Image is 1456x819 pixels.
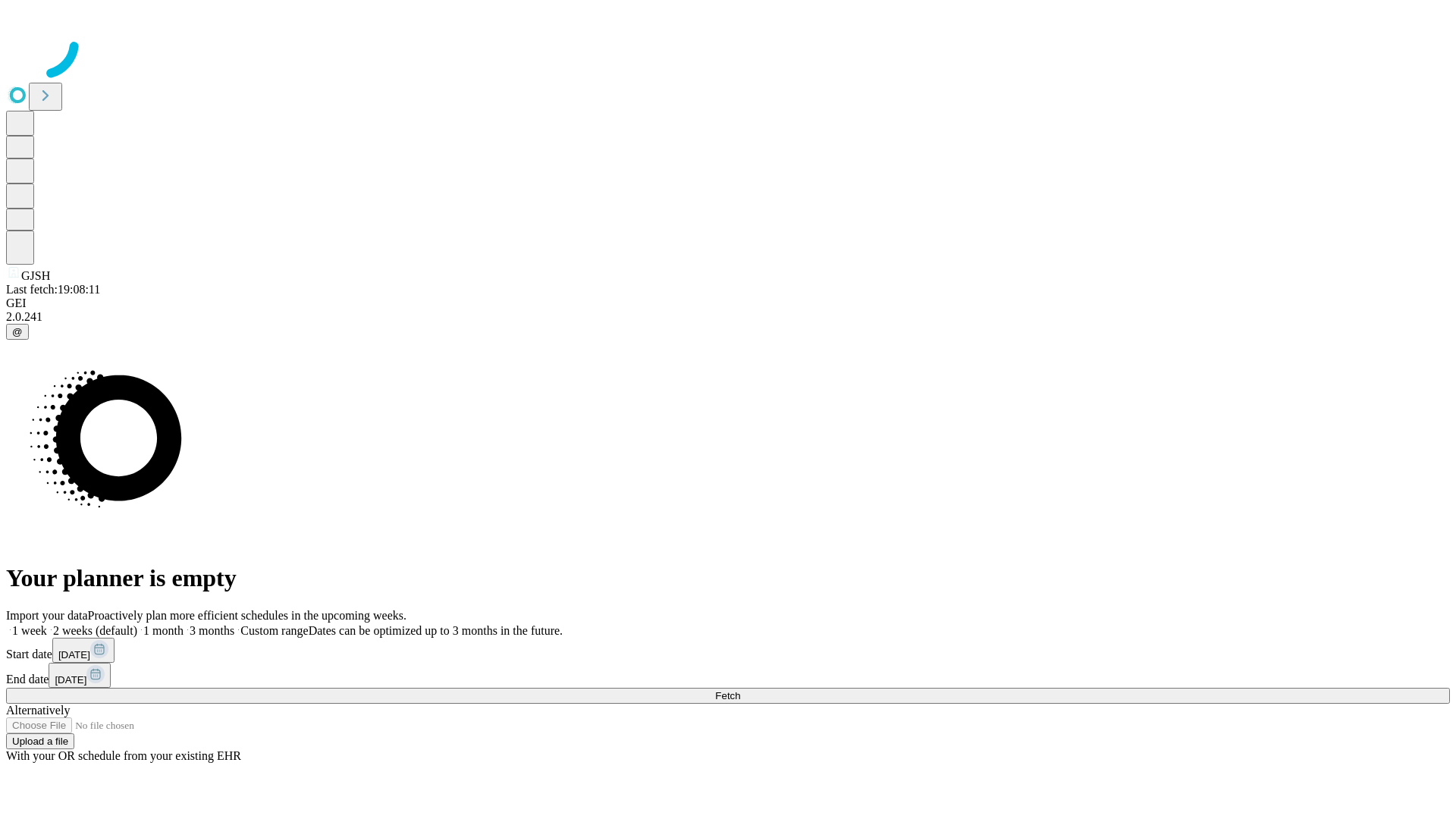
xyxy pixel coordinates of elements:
[6,324,29,340] button: @
[88,609,406,622] span: Proactively plan more efficient schedules in the upcoming weeks.
[6,704,70,717] span: Alternatively
[6,564,1450,592] h1: Your planner is empty
[715,690,740,701] span: Fetch
[12,326,23,337] span: @
[240,624,308,637] span: Custom range
[6,733,74,749] button: Upload a file
[6,297,1450,310] div: GEI
[6,688,1450,704] button: Fetch
[309,624,563,637] span: Dates can be optimized up to 3 months in the future.
[52,638,115,663] button: [DATE]
[190,624,234,637] span: 3 months
[6,609,88,622] span: Import your data
[53,624,137,637] span: 2 weeks (default)
[49,663,111,688] button: [DATE]
[58,649,90,661] span: [DATE]
[6,663,1450,688] div: End date
[6,310,1450,324] div: 2.0.241
[12,624,47,637] span: 1 week
[6,749,241,762] span: With your OR schedule from your existing EHR
[21,269,50,282] span: GJSH
[6,283,100,296] span: Last fetch: 19:08:11
[55,674,86,686] span: [DATE]
[143,624,184,637] span: 1 month
[6,638,1450,663] div: Start date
